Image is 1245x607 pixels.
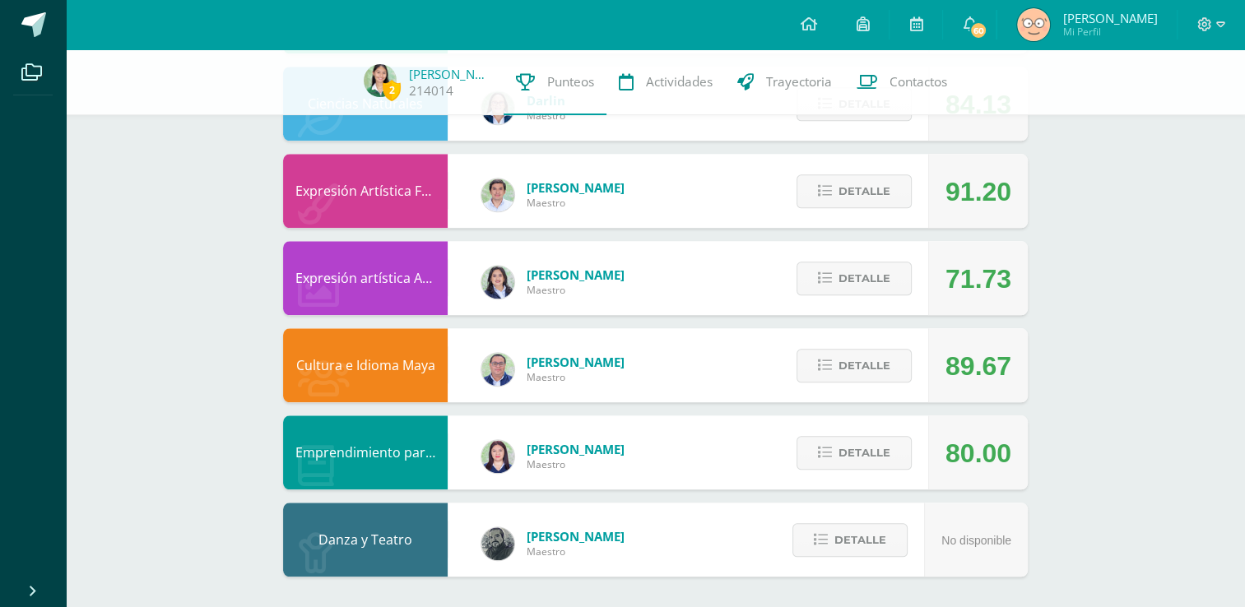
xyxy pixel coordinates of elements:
span: 60 [969,21,987,39]
img: a452c7054714546f759a1a740f2e8572.png [481,440,514,473]
button: Detalle [797,262,912,295]
span: Detalle [839,263,890,294]
span: Maestro [527,196,625,210]
img: 4a4aaf78db504b0aa81c9e1154a6f8e5.png [481,266,514,299]
div: Expresión Artística FORMACIÓN MUSICAL [283,154,448,228]
img: fd306861ef862bb41144000d8b4d6f5f.png [1017,8,1050,41]
div: Cultura e Idioma Maya [283,328,448,402]
span: [PERSON_NAME] [527,266,625,283]
span: Contactos [890,73,947,90]
span: Punteos [547,73,594,90]
span: [PERSON_NAME] [527,441,625,457]
div: 89.67 [945,329,1011,403]
span: [PERSON_NAME] [527,179,625,196]
button: Detalle [797,174,912,208]
button: Detalle [797,436,912,470]
div: Expresión artística ARTES PLÁSTICAS [283,241,448,315]
span: [PERSON_NAME] [1062,10,1157,26]
span: No disponible [941,534,1011,547]
span: Detalle [839,350,890,381]
a: Actividades [606,49,725,115]
span: Maestro [527,283,625,297]
span: Maestro [527,370,625,384]
div: 80.00 [945,416,1011,490]
span: Mi Perfil [1062,25,1157,39]
span: Detalle [839,176,890,206]
a: Punteos [504,49,606,115]
span: Maestro [527,457,625,471]
div: Emprendimiento para la Productividad [283,415,448,489]
div: Danza y Teatro [283,503,448,577]
span: [PERSON_NAME] [527,528,625,544]
span: Detalle [839,438,890,468]
span: Actividades [646,73,713,90]
span: Trayectoria [766,73,832,90]
img: 8e3dba6cfc057293c5db5c78f6d0205d.png [481,178,514,211]
div: 91.20 [945,155,1011,229]
a: 214014 [409,82,453,100]
a: Contactos [844,49,959,115]
span: Maestro [527,109,565,123]
span: [PERSON_NAME] [527,354,625,370]
img: 8ba24283638e9cc0823fe7e8b79ee805.png [481,527,514,560]
img: c1c1b07ef08c5b34f56a5eb7b3c08b85.png [481,353,514,386]
span: 2 [383,80,401,100]
a: [PERSON_NAME] [409,66,491,82]
span: Detalle [834,525,886,555]
button: Detalle [797,349,912,382]
img: 3247cecd46813d2f61d58a2c5d2352f6.png [364,64,397,97]
a: Trayectoria [725,49,844,115]
button: Detalle [792,523,908,557]
span: Maestro [527,544,625,558]
div: 71.73 [945,242,1011,316]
